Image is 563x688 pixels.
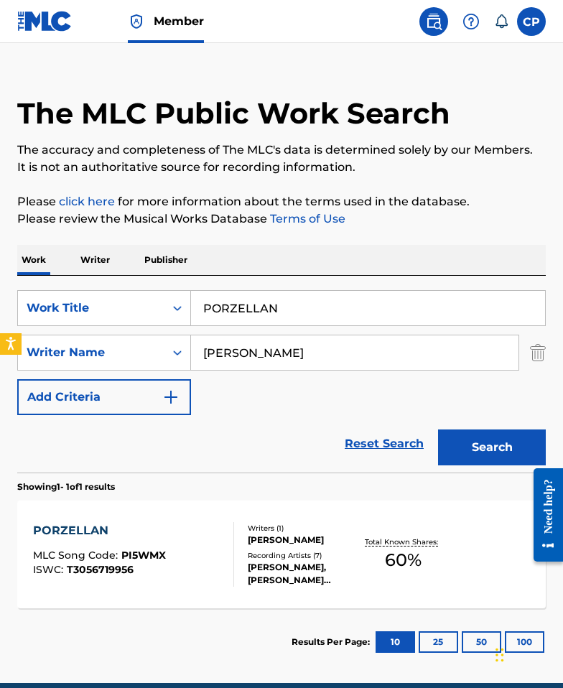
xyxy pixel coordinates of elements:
[17,290,546,473] form: Search Form
[154,13,204,29] span: Member
[438,429,546,465] button: Search
[365,536,442,547] p: Total Known Shares:
[33,563,67,576] span: ISWC :
[292,636,373,649] p: Results Per Page:
[462,631,501,653] button: 50
[17,159,546,176] p: It is not an authoritative source for recording information.
[523,457,563,573] iframe: Resource Center
[17,210,546,228] p: Please review the Musical Works Database
[425,13,442,30] img: search
[267,212,345,226] a: Terms of Use
[419,7,448,36] a: Public Search
[248,523,360,534] div: Writers ( 1 )
[491,619,563,688] iframe: Chat Widget
[17,480,115,493] p: Showing 1 - 1 of 1 results
[494,14,508,29] div: Notifications
[121,549,166,562] span: PI5WMX
[462,13,480,30] img: help
[59,195,115,208] a: click here
[17,245,50,275] p: Work
[67,563,134,576] span: T3056719956
[376,631,415,653] button: 10
[128,13,145,30] img: Top Rightsholder
[17,501,546,608] a: PORZELLANMLC Song Code:PI5WMXISWC:T3056719956Writers (1)[PERSON_NAME]Recording Artists (7)[PERSON...
[76,245,114,275] p: Writer
[385,547,422,573] span: 60 %
[140,245,192,275] p: Publisher
[338,428,431,460] a: Reset Search
[17,96,450,131] h1: The MLC Public Work Search
[27,299,156,317] div: Work Title
[17,379,191,415] button: Add Criteria
[17,11,73,32] img: MLC Logo
[248,534,360,547] div: [PERSON_NAME]
[248,561,360,587] div: [PERSON_NAME], [PERSON_NAME] [PERSON_NAME], [PERSON_NAME], [PERSON_NAME] [PERSON_NAME],[PERSON_NA...
[419,631,458,653] button: 25
[33,522,166,539] div: PORZELLAN
[495,633,504,677] div: Drag
[162,389,180,406] img: 9d2ae6d4665cec9f34b9.svg
[530,335,546,371] img: Delete Criterion
[248,550,360,561] div: Recording Artists ( 7 )
[517,7,546,36] div: User Menu
[33,549,121,562] span: MLC Song Code :
[17,193,546,210] p: Please for more information about the terms used in the database.
[17,141,546,159] p: The accuracy and completeness of The MLC's data is determined solely by our Members.
[457,7,485,36] div: Help
[27,344,156,361] div: Writer Name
